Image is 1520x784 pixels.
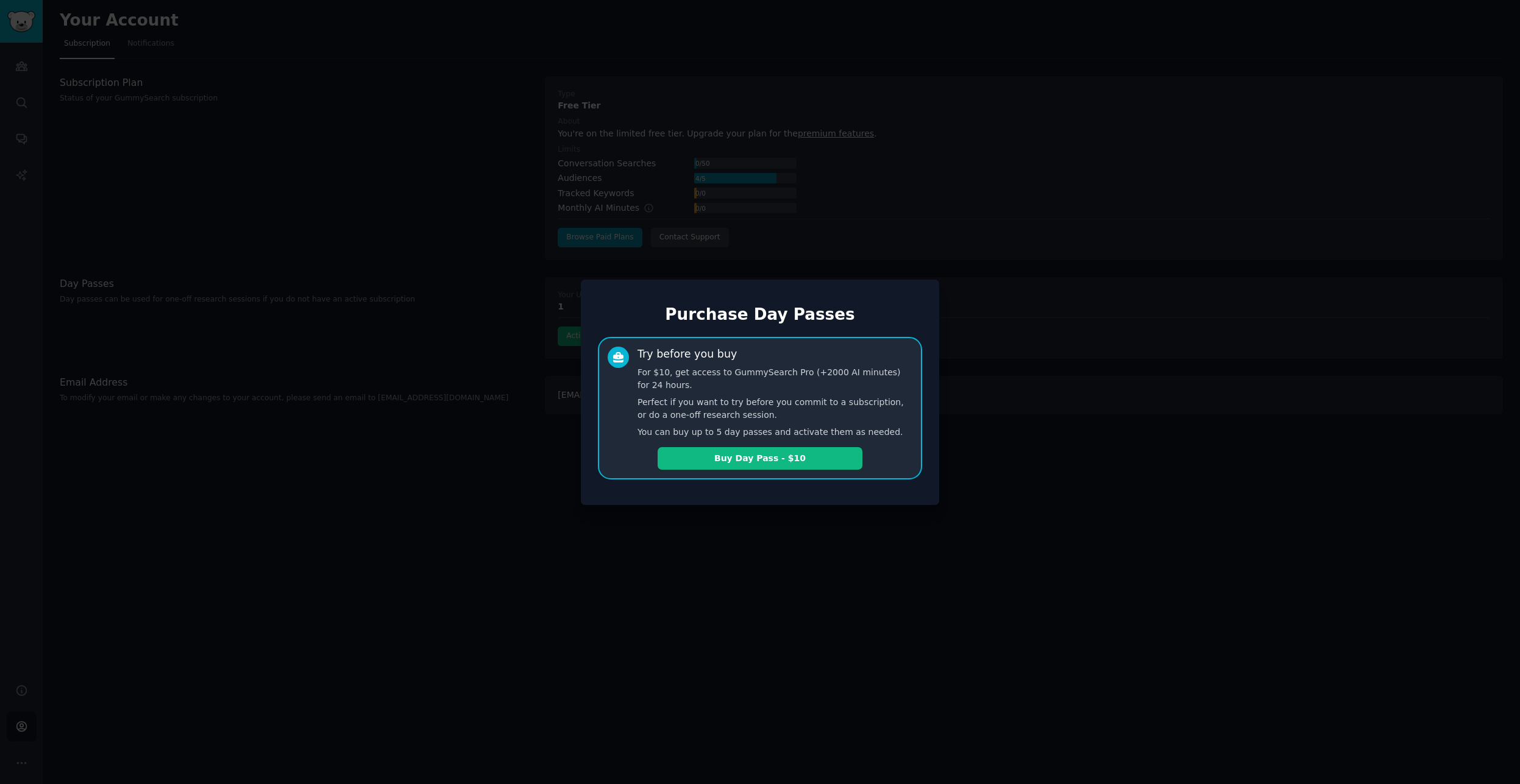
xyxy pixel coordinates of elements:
[658,447,862,470] button: Buy Day Pass - $10
[637,347,737,362] div: Try before you buy
[637,396,912,422] p: Perfect if you want to try before you commit to a subscription, or do a one-off research session.
[598,305,922,325] h1: Purchase Day Passes
[637,366,912,392] p: For $10, get access to GummySearch Pro (+2000 AI minutes) for 24 hours.
[637,426,912,439] p: You can buy up to 5 day passes and activate them as needed.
